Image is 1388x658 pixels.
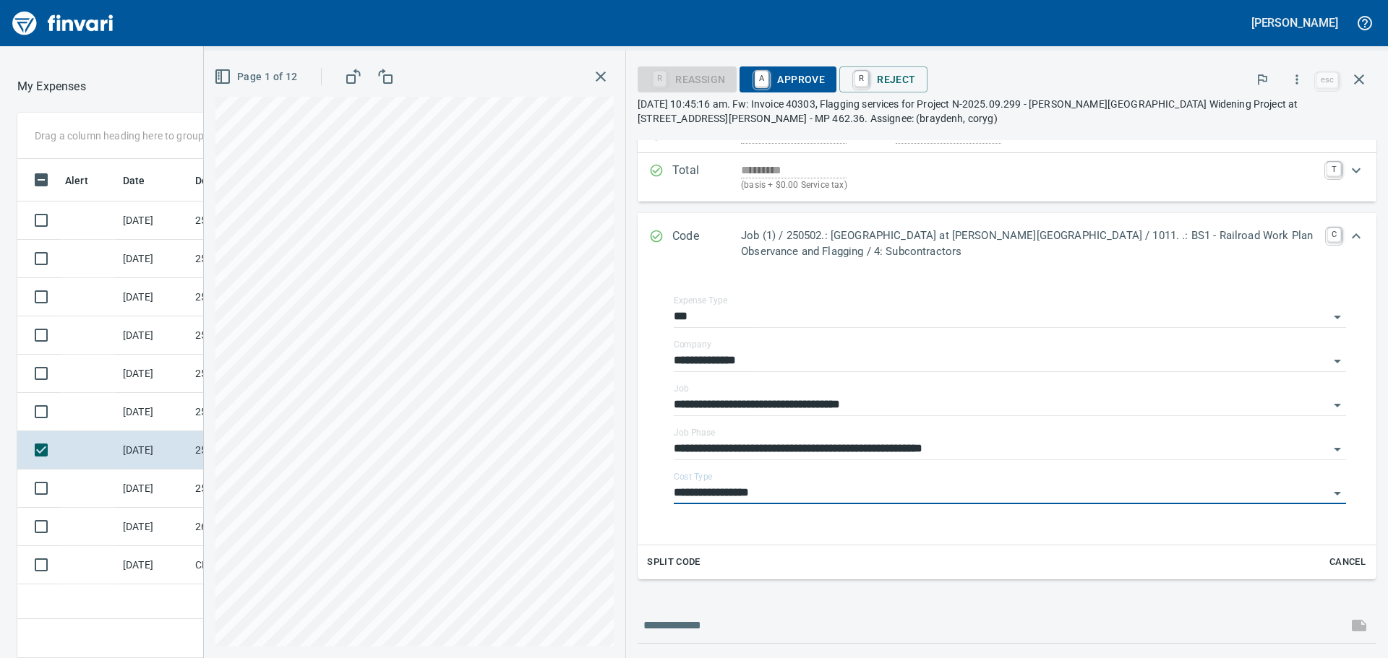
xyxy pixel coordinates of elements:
button: [PERSON_NAME] [1248,12,1342,34]
td: 250502 [189,355,320,393]
button: AApprove [740,66,836,92]
td: CLAIM P694329 [189,546,320,584]
span: Alert [65,172,107,189]
img: Finvari [9,6,117,40]
td: 250502 [189,393,320,431]
button: Cancel [1324,551,1371,573]
span: Close invoice [1313,62,1376,97]
label: Job [674,384,689,393]
td: [DATE] [117,469,189,508]
p: Total [672,162,741,193]
button: Open [1327,483,1348,503]
span: Reject [851,67,915,92]
button: RReject [839,66,927,92]
a: R [854,71,868,87]
div: Expand [638,274,1376,579]
span: Split Code [647,554,701,571]
button: Page 1 of 12 [211,64,304,90]
span: Description [195,172,268,189]
span: Approve [751,67,825,92]
label: Expense Type [674,296,727,305]
td: 250502 [189,469,320,508]
nav: breadcrumb [17,78,86,95]
p: Drag a column heading here to group the table [35,129,247,143]
td: [DATE] [117,316,189,355]
td: [DATE] [117,278,189,316]
label: Company [674,340,711,349]
label: Job Phase [674,428,715,437]
td: [DATE] [117,546,189,584]
span: Date [123,172,164,189]
button: Split Code [643,551,704,573]
p: [DATE] 10:45:16 am. Fw: Invoice 40303, Flagging services for Project N-2025.09.299 - [PERSON_NAME... [638,97,1376,126]
h5: [PERSON_NAME] [1251,15,1338,30]
td: [DATE] [117,508,189,546]
p: Job (1) / 250502.: [GEOGRAPHIC_DATA] at [PERSON_NAME][GEOGRAPHIC_DATA] / 1011. .: BS1 - Railroad ... [741,228,1319,260]
div: Reassign [638,72,737,85]
td: [DATE] [117,202,189,240]
td: 250502 [189,316,320,355]
td: [DATE] [117,240,189,278]
td: 250502 [189,240,320,278]
button: More [1281,64,1313,95]
td: [DATE] [117,393,189,431]
a: C [1327,228,1341,242]
span: Alert [65,172,88,189]
div: Expand [638,213,1376,274]
span: Cancel [1328,554,1367,571]
a: A [755,71,768,87]
button: Open [1327,351,1348,371]
span: This records your message into the invoice and notifies anyone mentioned [1342,608,1376,643]
span: Date [123,172,145,189]
span: Description [195,172,249,189]
button: Flag [1246,64,1278,95]
td: [DATE] [117,431,189,469]
td: 250502 [189,278,320,316]
span: Page 1 of 12 [217,68,298,86]
td: 261004 [189,508,320,546]
p: Code [672,228,741,260]
button: Open [1327,395,1348,415]
a: esc [1316,72,1338,88]
label: Cost Type [674,472,713,481]
td: [DATE] [117,355,189,393]
a: T [1327,162,1341,176]
td: 250502 [189,202,320,240]
div: Expand [638,153,1376,202]
p: (basis + $0.00 Service tax) [741,178,1318,193]
button: Open [1327,439,1348,459]
button: Open [1327,307,1348,327]
td: 250502 [189,431,320,469]
p: My Expenses [17,78,86,95]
